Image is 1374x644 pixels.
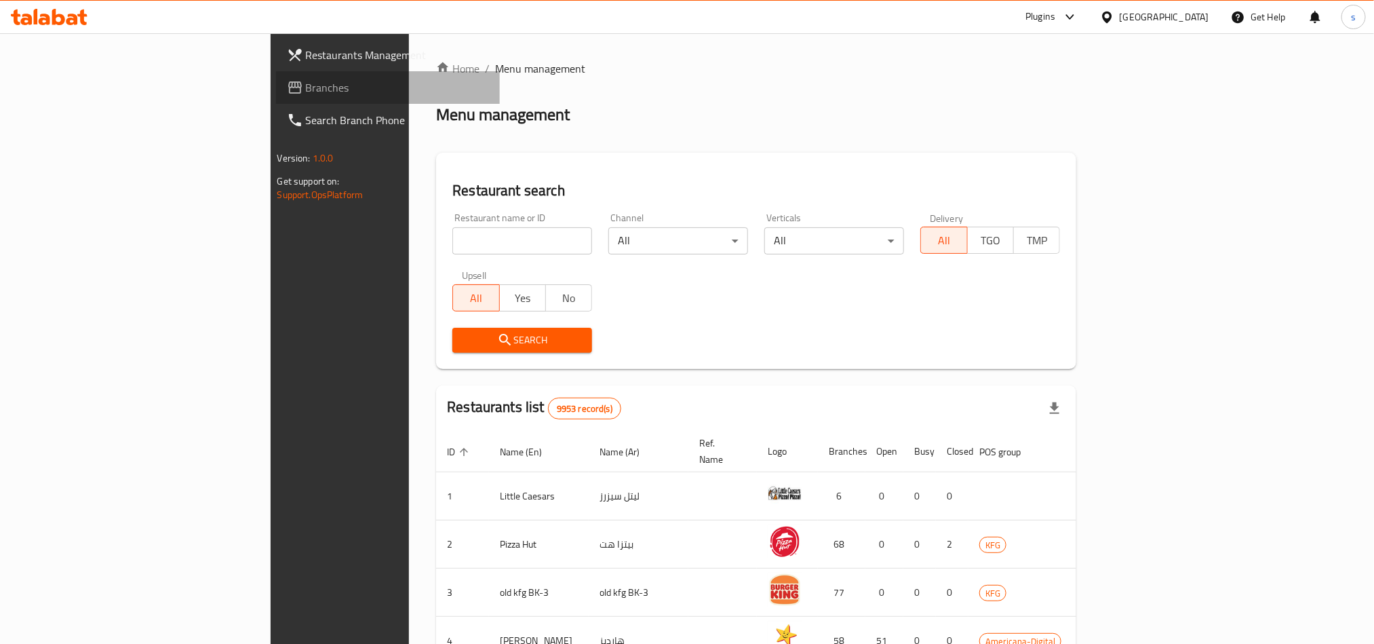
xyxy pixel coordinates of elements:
[865,569,903,617] td: 0
[452,328,592,353] button: Search
[818,569,865,617] td: 77
[936,472,968,520] td: 0
[306,112,489,128] span: Search Branch Phone
[1120,10,1209,24] div: [GEOGRAPHIC_DATA]
[589,472,688,520] td: ليتل سيزرز
[699,435,741,468] span: Ref. Name
[549,402,621,415] span: 9953 record(s)
[489,520,589,569] td: Pizza Hut
[495,60,585,77] span: Menu management
[458,288,494,308] span: All
[768,525,802,558] img: Pizza Hut
[452,227,592,254] input: Search for restaurant name or ID..
[276,39,500,71] a: Restaurants Management
[818,520,865,569] td: 68
[436,104,570,126] h2: Menu management
[1019,231,1055,250] span: TMP
[930,213,964,223] label: Delivery
[306,79,489,96] span: Branches
[818,472,865,520] td: 6
[764,227,904,254] div: All
[903,431,936,472] th: Busy
[967,227,1014,254] button: TGO
[608,227,748,254] div: All
[276,71,500,104] a: Branches
[548,398,621,419] div: Total records count
[979,444,1038,460] span: POS group
[980,537,1006,553] span: KFG
[447,444,473,460] span: ID
[980,586,1006,601] span: KFG
[865,431,903,472] th: Open
[452,284,499,311] button: All
[926,231,962,250] span: All
[277,149,311,167] span: Version:
[768,476,802,510] img: Little Caesars
[452,181,1060,201] h2: Restaurant search
[936,520,968,569] td: 2
[920,227,967,254] button: All
[489,569,589,617] td: old kfg BK-3
[500,444,560,460] span: Name (En)
[903,520,936,569] td: 0
[589,520,688,569] td: بيتزا هت
[462,271,487,280] label: Upsell
[757,431,818,472] th: Logo
[505,288,541,308] span: Yes
[551,288,587,308] span: No
[589,569,688,617] td: old kfg BK-3
[276,104,500,136] a: Search Branch Phone
[865,520,903,569] td: 0
[973,231,1008,250] span: TGO
[936,431,968,472] th: Closed
[768,573,802,607] img: old kfg BK-3
[306,47,489,63] span: Restaurants Management
[545,284,592,311] button: No
[277,186,364,204] a: Support.OpsPlatform
[818,431,865,472] th: Branches
[313,149,334,167] span: 1.0.0
[865,472,903,520] td: 0
[1025,9,1055,25] div: Plugins
[903,472,936,520] td: 0
[489,472,589,520] td: Little Caesars
[463,332,581,349] span: Search
[277,172,340,190] span: Get support on:
[1351,10,1356,24] span: s
[903,569,936,617] td: 0
[499,284,546,311] button: Yes
[600,444,657,460] span: Name (Ar)
[447,397,621,419] h2: Restaurants list
[936,569,968,617] td: 0
[436,60,1076,77] nav: breadcrumb
[1013,227,1060,254] button: TMP
[1038,392,1071,425] div: Export file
